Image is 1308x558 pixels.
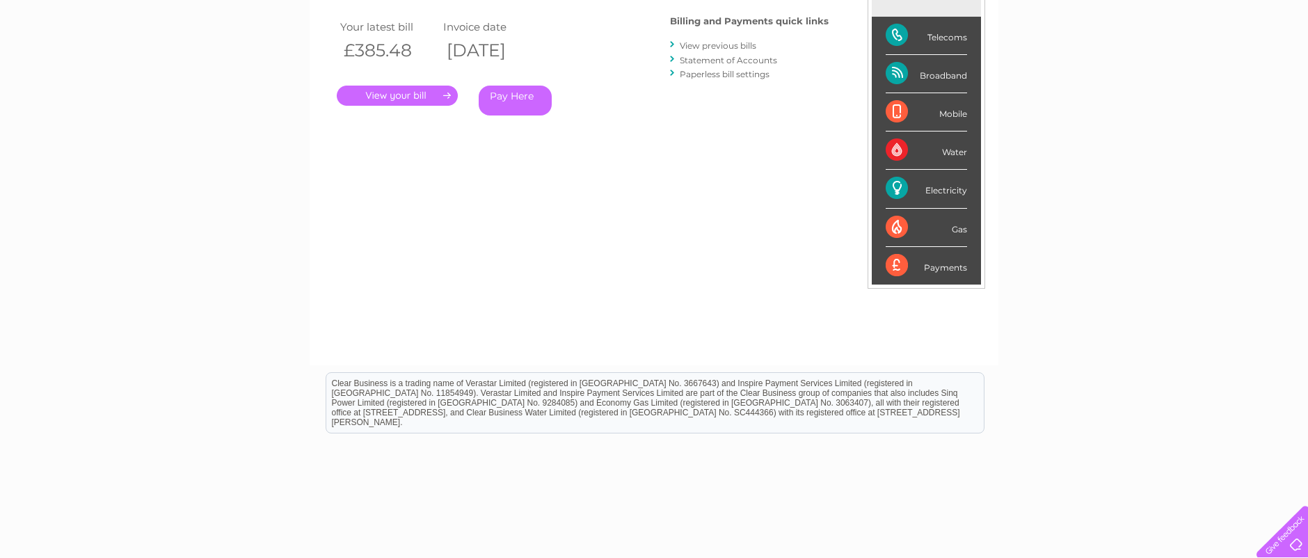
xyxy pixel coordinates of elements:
a: . [337,86,458,106]
div: Water [886,131,967,170]
div: Telecoms [886,17,967,55]
a: Contact [1215,59,1250,70]
a: Paperless bill settings [680,69,769,79]
a: 0333 014 3131 [1046,7,1142,24]
td: Invoice date [440,17,543,36]
a: Log out [1262,59,1295,70]
div: Payments [886,247,967,285]
a: Statement of Accounts [680,55,777,65]
th: £385.48 [337,36,440,65]
img: logo.png [46,36,117,79]
a: Energy [1098,59,1128,70]
div: Clear Business is a trading name of Verastar Limited (registered in [GEOGRAPHIC_DATA] No. 3667643... [326,8,984,67]
a: Water [1063,59,1090,70]
div: Gas [886,209,967,247]
a: Telecoms [1137,59,1179,70]
div: Mobile [886,93,967,131]
h4: Billing and Payments quick links [670,16,829,26]
a: Pay Here [479,86,552,115]
div: Broadband [886,55,967,93]
th: [DATE] [440,36,543,65]
a: Blog [1187,59,1207,70]
a: View previous bills [680,40,756,51]
div: Electricity [886,170,967,208]
td: Your latest bill [337,17,440,36]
